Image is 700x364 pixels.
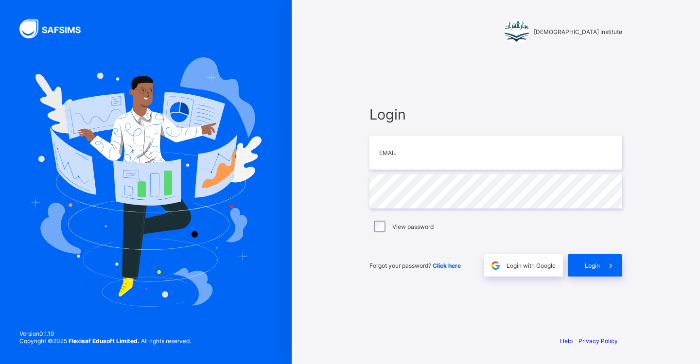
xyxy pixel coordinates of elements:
label: View password [392,223,434,230]
span: [DEMOGRAPHIC_DATA] Institute [534,28,622,35]
span: Copyright © 2025 All rights reserved. [19,337,191,345]
span: Forgot your password? [369,262,461,269]
span: Login with Google [507,262,556,269]
span: Login [369,106,622,123]
span: Login [585,262,600,269]
a: Help [560,337,573,345]
img: Hero Image [30,57,262,306]
strong: Flexisaf Edusoft Limited. [69,337,140,345]
img: google.396cfc9801f0270233282035f929180a.svg [490,260,501,271]
a: Click here [433,262,461,269]
span: Version 0.1.19 [19,330,191,337]
a: Privacy Policy [578,337,618,345]
img: SAFSIMS Logo [19,19,92,38]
